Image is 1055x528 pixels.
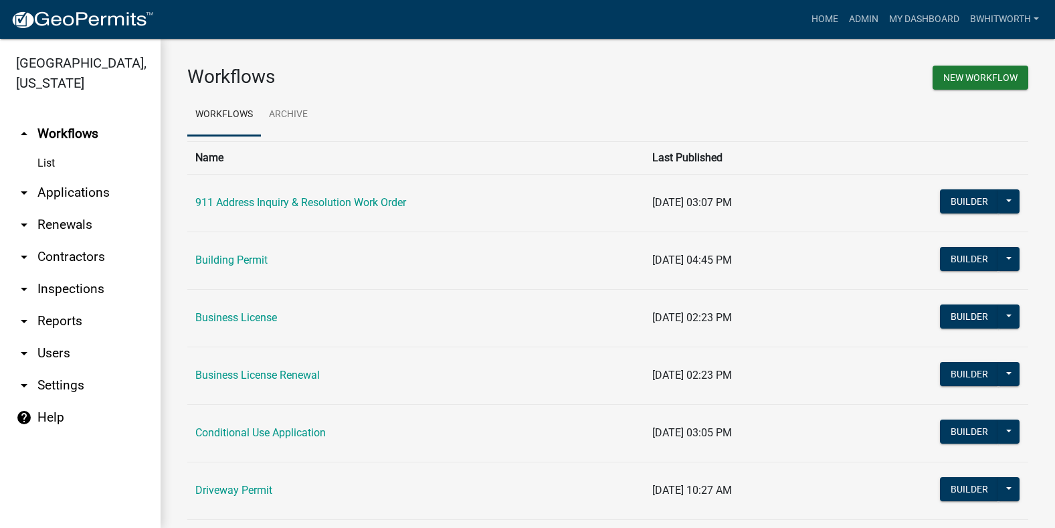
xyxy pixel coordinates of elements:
button: Builder [940,247,999,271]
a: Business License [195,311,277,324]
a: Building Permit [195,254,268,266]
span: [DATE] 03:07 PM [652,196,732,209]
button: New Workflow [933,66,1028,90]
span: [DATE] 02:23 PM [652,311,732,324]
a: Archive [261,94,316,137]
button: Builder [940,420,999,444]
a: Home [806,7,844,32]
h3: Workflows [187,66,598,88]
span: [DATE] 10:27 AM [652,484,732,497]
i: arrow_drop_up [16,126,32,142]
i: arrow_drop_down [16,281,32,297]
button: Builder [940,362,999,386]
button: Builder [940,477,999,501]
i: arrow_drop_down [16,249,32,265]
span: [DATE] 04:45 PM [652,254,732,266]
a: BWhitworth [965,7,1044,32]
span: [DATE] 03:05 PM [652,426,732,439]
i: arrow_drop_down [16,377,32,393]
a: My Dashboard [884,7,965,32]
i: arrow_drop_down [16,185,32,201]
i: arrow_drop_down [16,217,32,233]
a: 911 Address Inquiry & Resolution Work Order [195,196,406,209]
span: [DATE] 02:23 PM [652,369,732,381]
a: Conditional Use Application [195,426,326,439]
button: Builder [940,304,999,329]
i: arrow_drop_down [16,345,32,361]
th: Name [187,141,644,174]
i: arrow_drop_down [16,313,32,329]
a: Business License Renewal [195,369,320,381]
a: Workflows [187,94,261,137]
a: Admin [844,7,884,32]
i: help [16,410,32,426]
th: Last Published [644,141,835,174]
a: Driveway Permit [195,484,272,497]
button: Builder [940,189,999,213]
